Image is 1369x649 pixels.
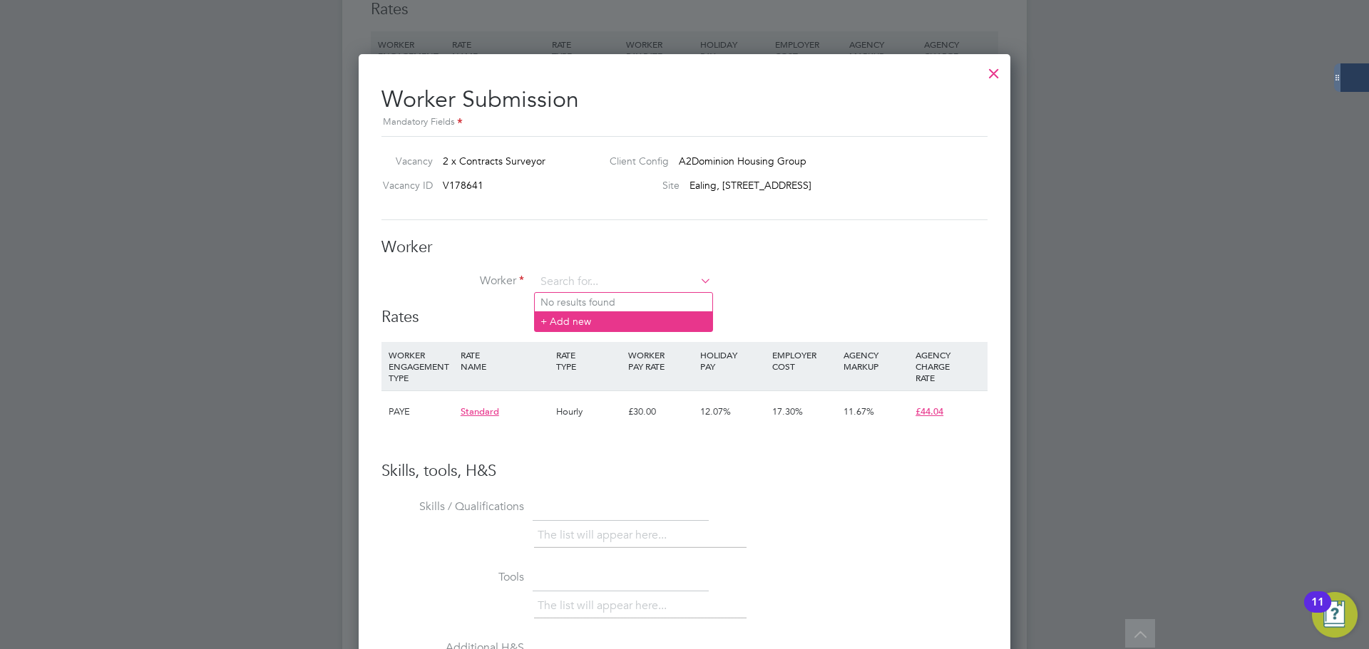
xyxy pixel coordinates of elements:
input: Search for... [535,271,712,293]
div: AGENCY MARKUP [840,342,912,379]
span: Standard [461,405,499,417]
div: 11 [1311,602,1324,621]
label: Vacancy [376,155,433,167]
li: + Add new [535,311,712,331]
h2: Worker Submission [381,74,988,130]
h3: Worker [381,237,988,258]
label: Worker [381,274,524,289]
h3: Rates [381,307,988,328]
div: £30.00 [625,391,697,432]
div: RATE TYPE [553,342,625,379]
label: Tools [381,570,524,585]
span: 2 x Contracts Surveyor [443,155,545,167]
span: 11.67% [844,405,874,417]
span: 17.30% [772,405,803,417]
div: Hourly [553,391,625,432]
label: Client Config [598,155,669,167]
div: WORKER ENGAGEMENT TYPE [385,342,457,390]
div: AGENCY CHARGE RATE [912,342,984,390]
div: EMPLOYER COST [769,342,841,379]
li: The list will appear here... [538,526,672,545]
span: Ealing, [STREET_ADDRESS] [689,179,811,192]
div: Mandatory Fields [381,115,988,130]
label: Site [598,179,680,192]
span: £44.04 [916,405,943,417]
span: A2Dominion Housing Group [679,155,806,167]
div: PAYE [385,391,457,432]
div: HOLIDAY PAY [697,342,769,379]
label: Vacancy ID [376,179,433,192]
span: V178641 [443,179,483,192]
li: The list will appear here... [538,596,672,616]
div: RATE NAME [457,342,553,379]
div: WORKER PAY RATE [625,342,697,379]
label: Skills / Qualifications [381,499,524,514]
li: No results found [535,293,712,311]
span: 12.07% [700,405,731,417]
button: Open Resource Center, 11 new notifications [1312,592,1358,638]
h3: Skills, tools, H&S [381,461,988,482]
